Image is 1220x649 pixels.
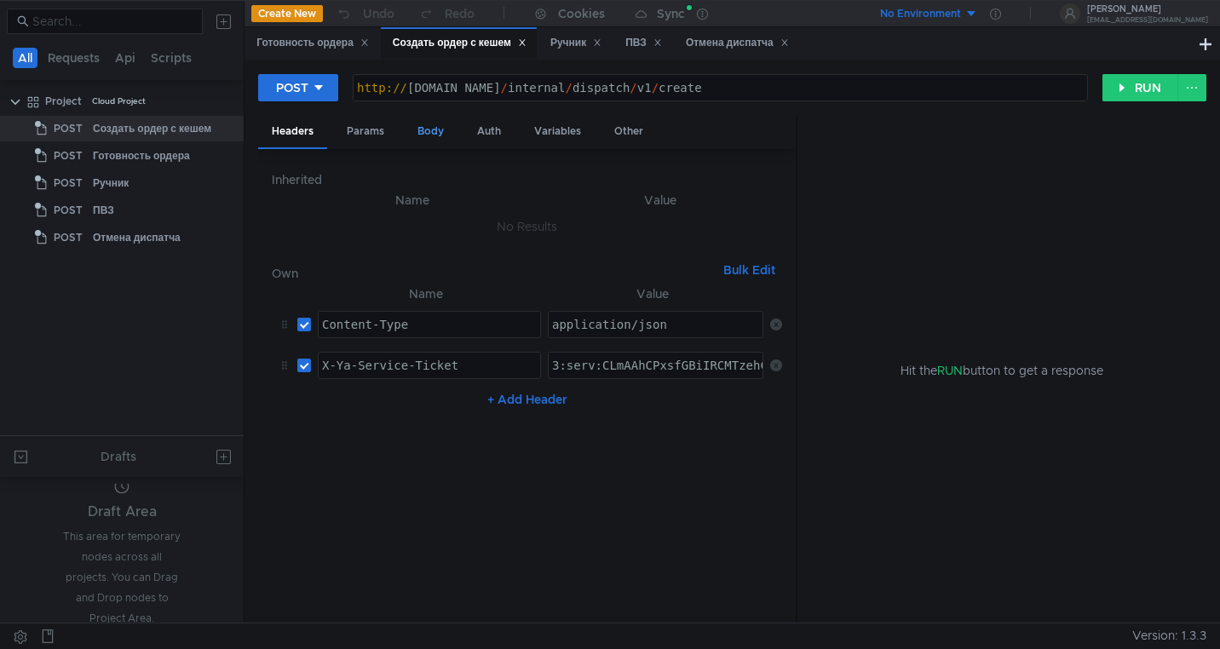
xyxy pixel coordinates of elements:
h6: Own [272,263,716,284]
div: Undo [363,3,394,24]
div: [PERSON_NAME] [1087,5,1208,14]
div: Cookies [558,3,605,24]
div: Body [404,116,457,147]
div: Project [45,89,82,114]
div: Redo [445,3,475,24]
th: Name [285,190,538,210]
span: POST [54,170,83,196]
button: Redo [406,1,486,26]
div: ПВЗ [93,198,114,223]
div: Создать ордер с кешем [93,116,211,141]
th: Value [538,190,782,210]
span: Version: 1.3.3 [1132,623,1206,648]
div: Drafts [101,446,136,467]
div: Готовность ордера [256,34,369,52]
div: Отмена диспатча [93,225,181,250]
div: [EMAIL_ADDRESS][DOMAIN_NAME] [1087,17,1208,23]
div: Cloud Project [92,89,146,114]
span: Hit the button to get a response [901,361,1103,380]
div: Sync [657,8,685,20]
span: POST [54,225,83,250]
button: All [13,48,37,68]
th: Value [541,284,763,304]
nz-embed-empty: No Results [497,219,557,234]
input: Search... [32,12,193,31]
span: RUN [937,363,963,378]
button: Undo [323,1,406,26]
div: Ручник [550,34,601,52]
button: RUN [1102,74,1178,101]
button: Api [110,48,141,68]
div: Variables [521,116,595,147]
span: POST [54,116,83,141]
button: Scripts [146,48,197,68]
span: POST [54,198,83,223]
button: POST [258,74,338,101]
div: Auth [463,116,515,147]
div: Создать ордер с кешем [393,34,527,52]
div: Отмена диспатча [686,34,789,52]
div: Ручник [93,170,129,196]
button: Requests [43,48,105,68]
div: Params [333,116,398,147]
button: Bulk Edit [716,260,782,280]
div: ПВЗ [625,34,662,52]
button: Create New [251,5,323,22]
div: No Environment [880,6,961,22]
div: Готовность ордера [93,143,190,169]
th: Name [311,284,541,304]
div: POST [276,78,308,97]
button: + Add Header [481,389,574,410]
div: Headers [258,116,327,149]
span: POST [54,143,83,169]
h6: Inherited [272,169,782,190]
div: Other [601,116,657,147]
